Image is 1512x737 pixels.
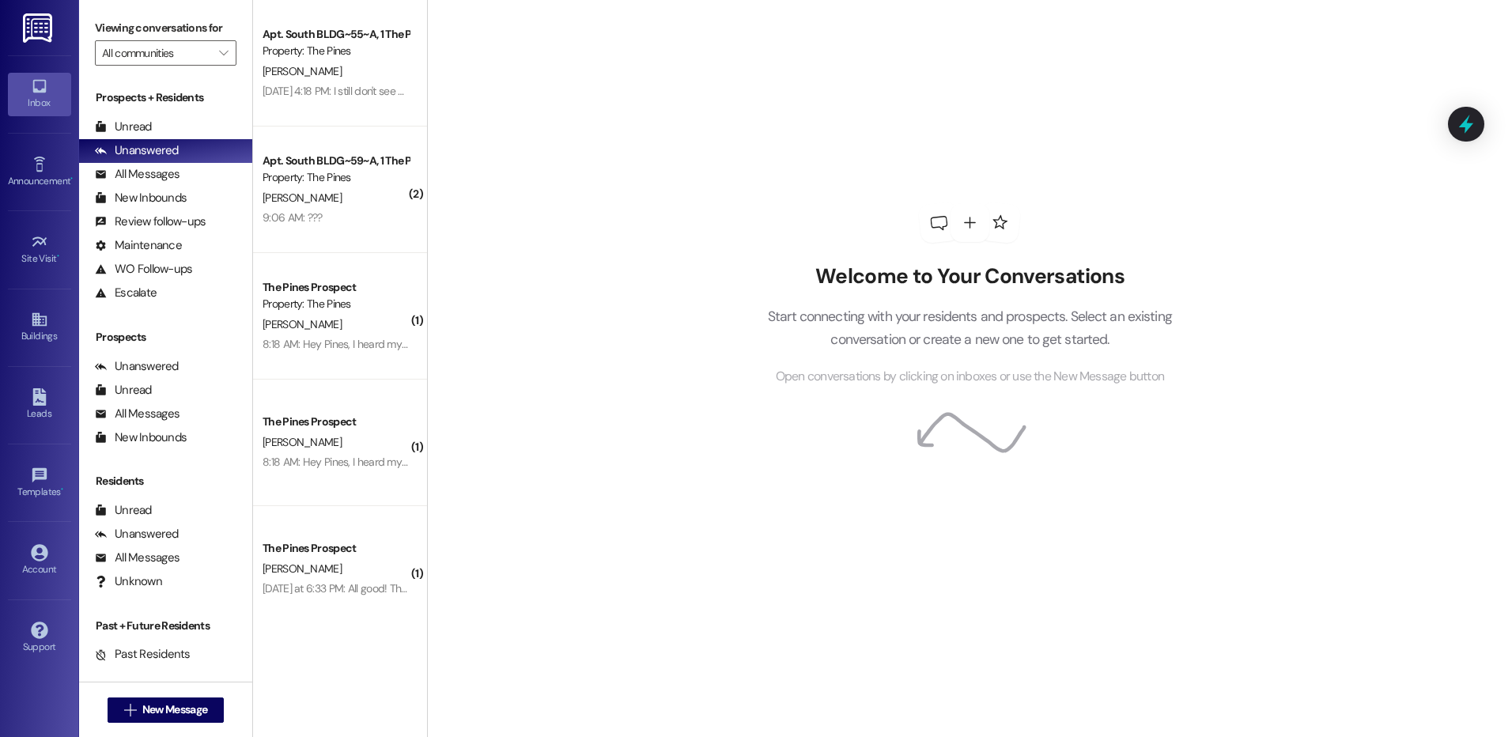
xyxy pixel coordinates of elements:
h2: Welcome to Your Conversations [743,264,1196,289]
div: Past + Future Residents [79,618,252,634]
span: [PERSON_NAME] [263,191,342,205]
span: • [70,173,73,184]
div: The Pines Prospect [263,414,409,430]
div: 8:18 AM: Hey Pines, I heard my dad signed the documents you sent him. What can I do when I move i... [263,455,767,469]
div: 9:06 AM: ??? [263,210,323,225]
button: New Message [108,697,225,723]
div: Unanswered [95,358,179,375]
div: Prospects [79,329,252,346]
div: Unread [95,502,152,519]
div: Apt. South BLDG~59~A, 1 The Pines (Men's) South [263,153,409,169]
div: 8:18 AM: Hey Pines, I heard my dad signed the documents you sent him. What can I do when I move i... [263,337,767,351]
a: Templates • [8,462,71,505]
a: Buildings [8,306,71,349]
div: The Pines Prospect [263,540,409,557]
div: Apt. South BLDG~55~A, 1 The Pines (Men's) South Guarantors [263,26,409,43]
div: Property: The Pines [263,43,409,59]
div: All Messages [95,550,180,566]
span: [PERSON_NAME] [263,561,342,576]
div: All Messages [95,166,180,183]
div: Unread [95,119,152,135]
i:  [219,47,228,59]
div: Property: The Pines [263,296,409,312]
div: Unknown [95,573,162,590]
div: Property: The Pines [263,169,409,186]
div: WO Follow-ups [95,261,192,278]
input: All communities [102,40,211,66]
span: • [61,484,63,495]
div: Unread [95,382,152,399]
span: [PERSON_NAME] [263,64,342,78]
span: Open conversations by clicking on inboxes or use the New Message button [776,367,1164,387]
i:  [124,704,136,716]
span: New Message [142,701,207,718]
a: Support [8,617,71,660]
div: New Inbounds [95,429,187,446]
a: Site Visit • [8,229,71,271]
a: Account [8,539,71,582]
span: [PERSON_NAME] [263,317,342,331]
label: Viewing conversations for [95,16,236,40]
div: Prospects + Residents [79,89,252,106]
div: Past Residents [95,646,191,663]
span: • [57,251,59,262]
span: [PERSON_NAME] [263,435,342,449]
div: Review follow-ups [95,214,206,230]
div: Unanswered [95,526,179,542]
div: Residents [79,473,252,489]
a: Inbox [8,73,71,115]
div: All Messages [95,406,180,422]
img: ResiDesk Logo [23,13,55,43]
div: Escalate [95,285,157,301]
div: Future Residents [95,670,202,686]
a: Leads [8,384,71,426]
div: [DATE] 4:18 PM: I still don't see a balance on my resident portal. [263,84,546,98]
div: Maintenance [95,237,182,254]
div: [DATE] at 6:33 PM: All good! Thank you! [263,581,440,595]
div: New Inbounds [95,190,187,206]
div: Unanswered [95,142,179,159]
p: Start connecting with your residents and prospects. Select an existing conversation or create a n... [743,305,1196,350]
div: The Pines Prospect [263,279,409,296]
